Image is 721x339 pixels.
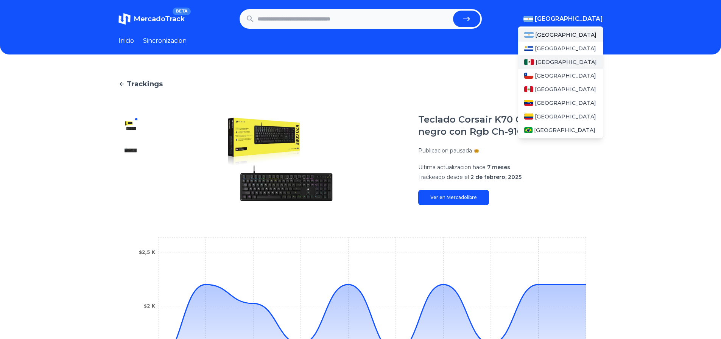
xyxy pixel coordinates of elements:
img: Argentina [524,32,534,38]
span: BETA [173,8,190,15]
a: Argentina[GEOGRAPHIC_DATA] [518,28,603,42]
span: [GEOGRAPHIC_DATA] [534,126,595,134]
tspan: $2,5 K [139,250,155,255]
span: MercadoTrack [134,15,185,23]
img: Brasil [524,127,533,133]
a: Peru[GEOGRAPHIC_DATA] [518,82,603,96]
span: 7 meses [487,164,510,171]
a: MercadoTrackBETA [118,13,185,25]
img: Argentina [523,16,533,22]
a: Mexico[GEOGRAPHIC_DATA] [518,55,603,69]
img: Teclado Corsair K70 Core mecanico negro con Rgb Ch-910971e-sp [125,120,137,132]
button: [GEOGRAPHIC_DATA] [523,14,603,23]
a: Venezuela[GEOGRAPHIC_DATA] [518,96,603,110]
img: MercadoTrack [118,13,131,25]
span: [GEOGRAPHIC_DATA] [535,14,603,23]
span: [GEOGRAPHIC_DATA] [535,113,596,120]
a: Uruguay[GEOGRAPHIC_DATA] [518,42,603,55]
span: [GEOGRAPHIC_DATA] [536,58,597,66]
img: Peru [524,86,533,92]
img: Venezuela [524,100,533,106]
p: Publicacion pausada [418,147,472,154]
img: Teclado Corsair K70 Core mecanico negro con Rgb Ch-910971e-sp [125,144,137,156]
img: Mexico [524,59,534,65]
img: Teclado Corsair K70 Core mecanico negro con Rgb Ch-910971e-sp [158,114,403,205]
span: [GEOGRAPHIC_DATA] [535,99,596,107]
a: Colombia[GEOGRAPHIC_DATA] [518,110,603,123]
span: [GEOGRAPHIC_DATA] [535,31,596,39]
span: [GEOGRAPHIC_DATA] [535,72,596,79]
h1: Teclado Corsair K70 Core mecanico negro con Rgb Ch-910971e-sp [418,114,603,138]
img: Chile [524,73,533,79]
span: Trackings [127,79,163,89]
span: 2 de febrero, 2025 [470,174,522,180]
img: Colombia [524,114,533,120]
a: Brasil[GEOGRAPHIC_DATA] [518,123,603,137]
tspan: $2 K [143,303,155,309]
span: [GEOGRAPHIC_DATA] [535,86,596,93]
a: Ver en Mercadolibre [418,190,489,205]
span: Ultima actualizacion hace [418,164,486,171]
a: Sincronizacion [143,36,187,45]
span: [GEOGRAPHIC_DATA] [535,45,596,52]
a: Trackings [118,79,603,89]
img: Uruguay [524,45,533,51]
a: Inicio [118,36,134,45]
span: Trackeado desde el [418,174,469,180]
a: Chile[GEOGRAPHIC_DATA] [518,69,603,82]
